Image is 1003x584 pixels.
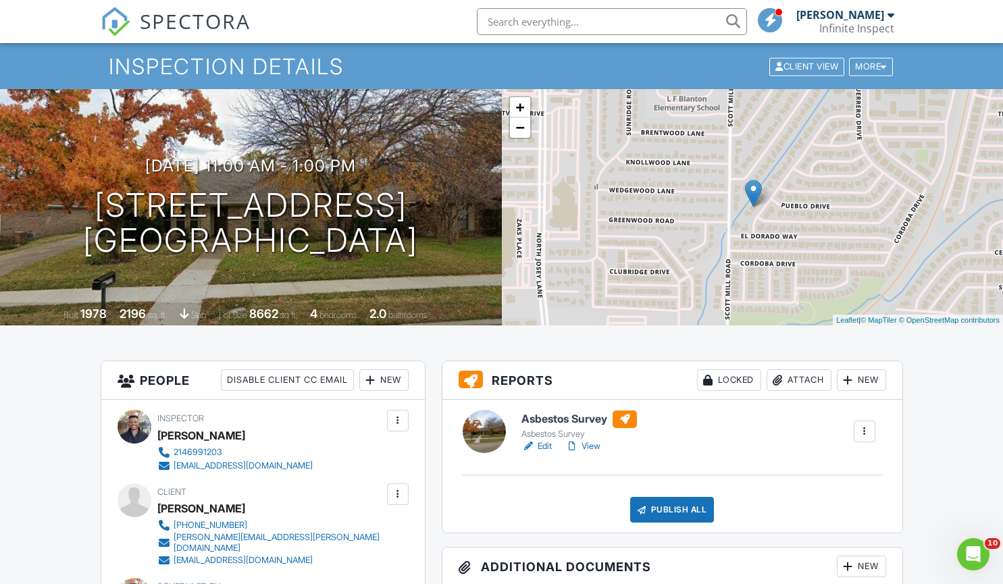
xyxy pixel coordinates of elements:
[310,307,317,321] div: 4
[120,307,146,321] div: 2196
[157,487,186,497] span: Client
[769,57,844,76] div: Client View
[80,307,107,321] div: 1978
[837,369,886,391] div: New
[521,410,637,440] a: Asbestos Survey Asbestos Survey
[836,316,858,324] a: Leaflet
[697,369,761,391] div: Locked
[219,310,247,320] span: Lot Size
[157,554,384,567] a: [EMAIL_ADDRESS][DOMAIN_NAME]
[899,316,1000,324] a: © OpenStreetMap contributors
[837,556,886,577] div: New
[510,97,530,117] a: Zoom in
[442,361,902,400] h3: Reports
[630,497,715,523] div: Publish All
[849,57,893,76] div: More
[140,7,251,35] span: SPECTORA
[521,429,637,440] div: Asbestos Survey
[768,61,848,71] a: Client View
[148,310,167,320] span: sq. ft.
[985,538,1000,549] span: 10
[388,310,427,320] span: bathrooms
[157,459,313,473] a: [EMAIL_ADDRESS][DOMAIN_NAME]
[145,157,356,175] h3: [DATE] 11:00 am - 1:00 pm
[957,538,989,570] iframe: Intercom live chat
[860,316,897,324] a: © MapTiler
[101,7,130,36] img: The Best Home Inspection Software - Spectora
[174,555,313,566] div: [EMAIL_ADDRESS][DOMAIN_NAME]
[510,117,530,138] a: Zoom out
[174,520,247,531] div: [PHONE_NUMBER]
[833,315,1003,326] div: |
[174,460,313,471] div: [EMAIL_ADDRESS][DOMAIN_NAME]
[280,310,297,320] span: sq.ft.
[63,310,78,320] span: Built
[319,310,357,320] span: bedrooms
[174,532,384,554] div: [PERSON_NAME][EMAIL_ADDRESS][PERSON_NAME][DOMAIN_NAME]
[359,369,409,391] div: New
[101,361,425,400] h3: People
[796,8,884,22] div: [PERSON_NAME]
[157,519,384,532] a: [PHONE_NUMBER]
[565,440,600,453] a: View
[521,440,552,453] a: Edit
[477,8,747,35] input: Search everything...
[109,55,894,78] h1: Inspection Details
[819,22,894,35] div: Infinite Inspect
[191,310,206,320] span: slab
[101,18,251,47] a: SPECTORA
[157,446,313,459] a: 2146991203
[157,425,245,446] div: [PERSON_NAME]
[249,307,278,321] div: 8662
[157,498,245,519] div: [PERSON_NAME]
[767,369,831,391] div: Attach
[369,307,386,321] div: 2.0
[157,532,384,554] a: [PERSON_NAME][EMAIL_ADDRESS][PERSON_NAME][DOMAIN_NAME]
[221,369,354,391] div: Disable Client CC Email
[174,447,222,458] div: 2146991203
[83,188,418,259] h1: [STREET_ADDRESS] [GEOGRAPHIC_DATA]
[157,413,204,423] span: Inspector
[521,410,637,428] h6: Asbestos Survey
